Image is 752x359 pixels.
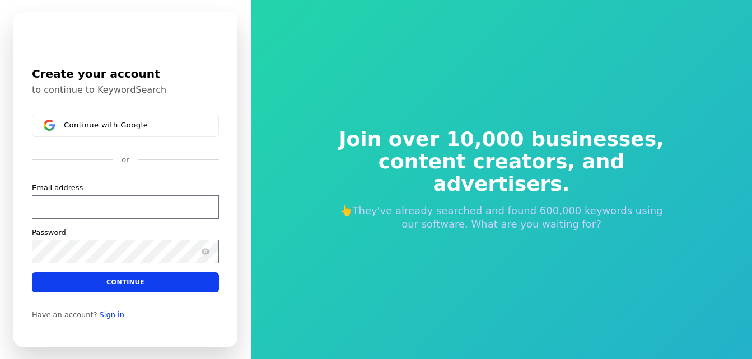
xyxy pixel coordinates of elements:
h1: Create your account [32,65,219,82]
button: Show password [199,245,212,258]
button: Continue [32,272,219,292]
label: Password [32,228,66,238]
span: Continue with Google [64,121,148,130]
span: content creators, and advertisers. [331,150,672,195]
img: Sign in with Google [44,120,55,131]
p: to continue to KeywordSearch [32,84,219,96]
p: or [122,155,129,165]
label: Email address [32,183,83,193]
button: Sign in with GoogleContinue with Google [32,114,219,137]
p: 👆They've already searched and found 600,000 keywords using our software. What are you waiting for? [331,204,672,231]
a: Sign in [100,310,124,319]
span: Have an account? [32,310,97,319]
span: Join over 10,000 businesses, [331,128,672,150]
